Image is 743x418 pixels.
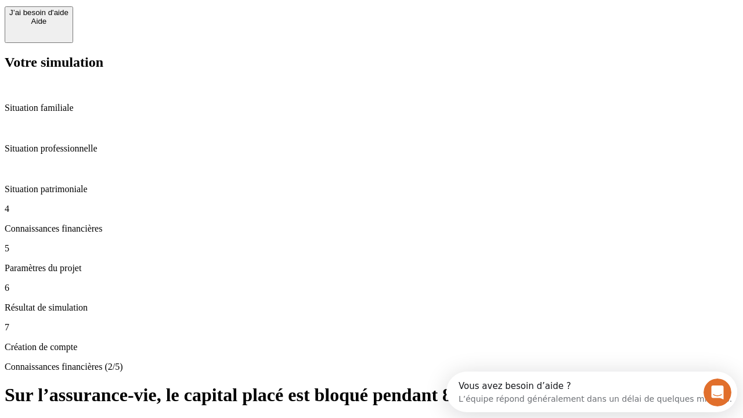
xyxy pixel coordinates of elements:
[5,283,738,293] p: 6
[5,103,738,113] p: Situation familiale
[5,243,738,254] p: 5
[5,143,738,154] p: Situation professionnelle
[5,5,320,37] div: Ouvrir le Messenger Intercom
[704,379,731,406] iframe: Intercom live chat
[5,224,738,234] p: Connaissances financières
[5,6,73,43] button: J’ai besoin d'aideAide
[12,19,286,31] div: L’équipe répond généralement dans un délai de quelques minutes.
[446,372,737,412] iframe: Intercom live chat discovery launcher
[5,204,738,214] p: 4
[5,184,738,194] p: Situation patrimoniale
[5,342,738,352] p: Création de compte
[9,17,68,26] div: Aide
[12,10,286,19] div: Vous avez besoin d’aide ?
[5,55,738,70] h2: Votre simulation
[5,322,738,333] p: 7
[5,263,738,273] p: Paramètres du projet
[5,384,738,406] h1: Sur l’assurance-vie, le capital placé est bloqué pendant 8 ans ?
[9,8,68,17] div: J’ai besoin d'aide
[5,302,738,313] p: Résultat de simulation
[5,362,738,372] p: Connaissances financières (2/5)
